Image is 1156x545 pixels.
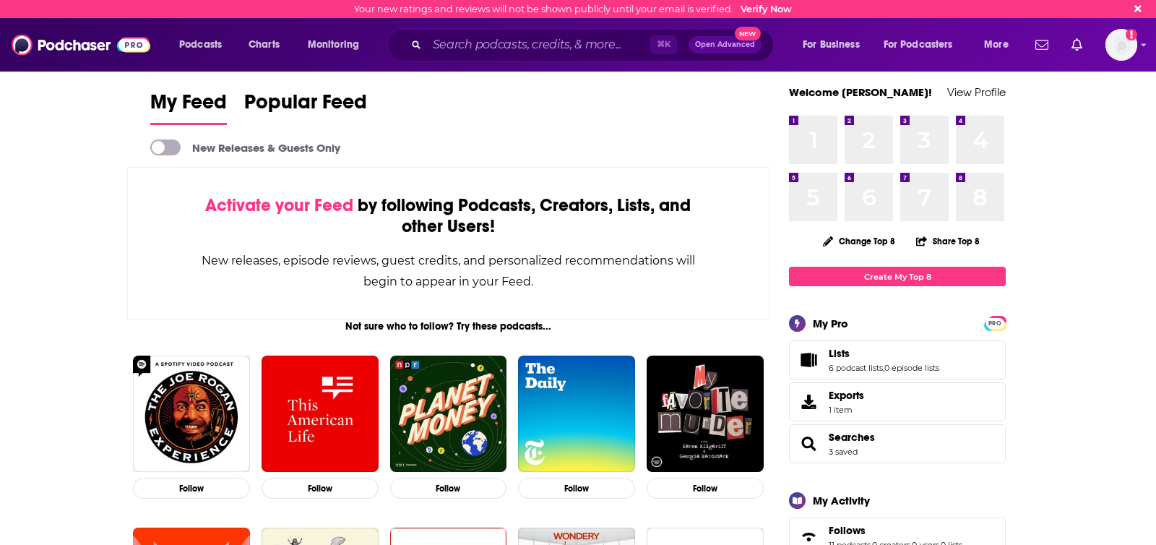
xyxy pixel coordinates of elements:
[308,35,359,55] span: Monitoring
[829,347,939,360] a: Lists
[1105,29,1137,61] button: Show profile menu
[789,85,932,99] a: Welcome [PERSON_NAME]!
[789,340,1006,379] span: Lists
[883,363,884,373] span: ,
[401,28,788,61] div: Search podcasts, credits, & more...
[244,90,367,125] a: Popular Feed
[390,478,507,499] button: Follow
[127,320,769,332] div: Not sure who to follow? Try these podcasts...
[244,90,367,123] span: Popular Feed
[695,41,755,48] span: Open Advanced
[133,356,250,473] img: The Joe Rogan Experience
[298,33,378,56] button: open menu
[200,195,696,237] div: by following Podcasts, Creators, Lists, and other Users!
[239,33,288,56] a: Charts
[974,33,1027,56] button: open menu
[647,478,764,499] button: Follow
[829,405,864,415] span: 1 item
[1126,29,1137,40] svg: Email not verified
[12,31,150,59] img: Podchaser - Follow, Share and Rate Podcasts
[427,33,650,56] input: Search podcasts, credits, & more...
[741,4,792,14] a: Verify Now
[689,36,762,53] button: Open AdvancedNew
[518,478,635,499] button: Follow
[133,478,250,499] button: Follow
[179,35,222,55] span: Podcasts
[986,318,1004,329] span: PRO
[829,363,883,373] a: 6 podcast lists
[829,389,864,402] span: Exports
[150,90,227,125] a: My Feed
[814,232,904,250] button: Change Top 8
[390,356,507,473] img: Planet Money
[884,35,953,55] span: For Podcasters
[262,478,379,499] button: Follow
[1105,29,1137,61] img: User Profile
[829,447,858,457] a: 3 saved
[1066,33,1088,57] a: Show notifications dropdown
[794,434,823,454] a: Searches
[984,35,1009,55] span: More
[794,392,823,412] span: Exports
[813,317,848,330] div: My Pro
[794,350,823,370] a: Lists
[150,90,227,123] span: My Feed
[789,267,1006,286] a: Create My Top 8
[262,356,379,473] img: This American Life
[647,356,764,473] img: My Favorite Murder with Karen Kilgariff and Georgia Hardstark
[735,27,761,40] span: New
[829,524,962,537] a: Follows
[169,33,241,56] button: open menu
[1105,29,1137,61] span: Logged in as DanHaggerty
[789,382,1006,421] a: Exports
[650,35,677,54] span: ⌘ K
[200,250,696,292] div: New releases, episode reviews, guest credits, and personalized recommendations will begin to appe...
[915,227,980,255] button: Share Top 8
[829,524,866,537] span: Follows
[793,33,878,56] button: open menu
[354,4,792,14] div: Your new ratings and reviews will not be shown publicly until your email is verified.
[789,424,1006,463] span: Searches
[813,494,870,507] div: My Activity
[803,35,860,55] span: For Business
[249,35,280,55] span: Charts
[947,85,1006,99] a: View Profile
[986,317,1004,328] a: PRO
[884,363,939,373] a: 0 episode lists
[829,431,875,444] a: Searches
[150,140,340,155] a: New Releases & Guests Only
[829,347,850,360] span: Lists
[874,33,974,56] button: open menu
[205,194,353,216] span: Activate your Feed
[1030,33,1054,57] a: Show notifications dropdown
[518,356,635,473] img: The Daily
